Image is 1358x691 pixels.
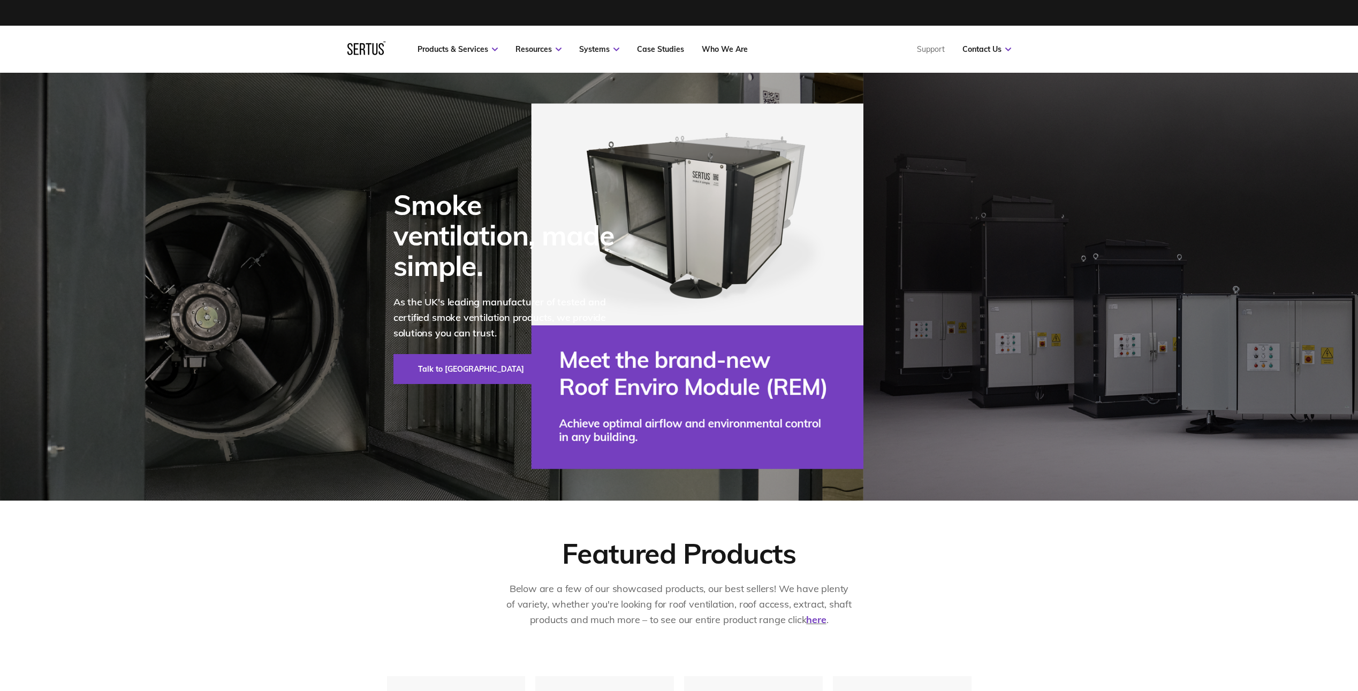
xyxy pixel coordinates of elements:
[917,44,945,54] a: Support
[393,189,629,281] div: Smoke ventilation, made simple.
[637,44,684,54] a: Case Studies
[579,44,619,54] a: Systems
[393,354,549,384] a: Talk to [GEOGRAPHIC_DATA]
[515,44,562,54] a: Resources
[562,536,795,571] div: Featured Products
[962,44,1011,54] a: Contact Us
[418,44,498,54] a: Products & Services
[505,581,853,627] p: Below are a few of our showcased products, our best sellers! We have plenty of variety, whether y...
[806,613,826,626] a: here
[702,44,748,54] a: Who We Are
[393,295,629,341] p: As the UK's leading manufacturer of tested and certified smoke ventilation products, we provide s...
